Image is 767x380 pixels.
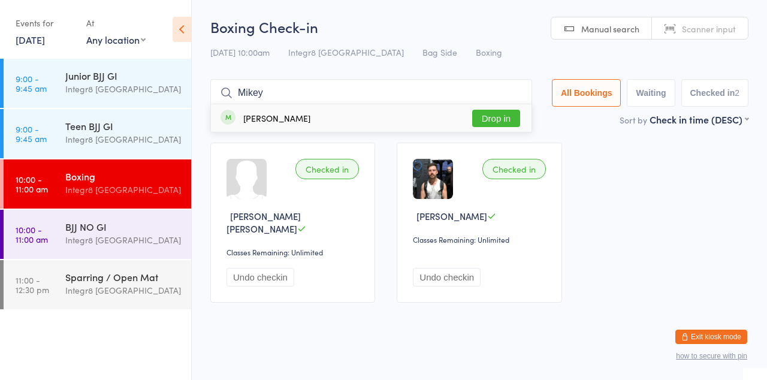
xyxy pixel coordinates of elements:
[288,46,404,58] span: Integr8 [GEOGRAPHIC_DATA]
[65,170,181,183] div: Boxing
[65,82,181,96] div: Integr8 [GEOGRAPHIC_DATA]
[65,233,181,247] div: Integr8 [GEOGRAPHIC_DATA]
[16,13,74,33] div: Events for
[482,159,546,179] div: Checked in
[627,79,675,107] button: Waiting
[295,159,359,179] div: Checked in
[86,13,146,33] div: At
[413,234,549,245] div: Classes Remaining: Unlimited
[4,260,191,309] a: 11:00 -12:30 pmSparring / Open MatIntegr8 [GEOGRAPHIC_DATA]
[413,159,453,199] img: image1745912729.png
[16,74,47,93] time: 9:00 - 9:45 am
[650,113,748,126] div: Check in time (DESC)
[243,113,310,123] div: [PERSON_NAME]
[16,174,48,194] time: 10:00 - 11:00 am
[620,114,647,126] label: Sort by
[413,268,481,286] button: Undo checkin
[86,33,146,46] div: Any location
[472,110,520,127] button: Drop in
[581,23,639,35] span: Manual search
[16,33,45,46] a: [DATE]
[4,210,191,259] a: 10:00 -11:00 amBJJ NO GIIntegr8 [GEOGRAPHIC_DATA]
[476,46,502,58] span: Boxing
[227,268,294,286] button: Undo checkin
[416,210,487,222] span: [PERSON_NAME]
[16,225,48,244] time: 10:00 - 11:00 am
[210,46,270,58] span: [DATE] 10:00am
[65,132,181,146] div: Integr8 [GEOGRAPHIC_DATA]
[4,59,191,108] a: 9:00 -9:45 amJunior BJJ GIIntegr8 [GEOGRAPHIC_DATA]
[676,352,747,360] button: how to secure with pin
[735,88,739,98] div: 2
[65,119,181,132] div: Teen BJJ GI
[210,79,532,107] input: Search
[210,17,748,37] h2: Boxing Check-in
[16,124,47,143] time: 9:00 - 9:45 am
[4,159,191,209] a: 10:00 -11:00 amBoxingIntegr8 [GEOGRAPHIC_DATA]
[4,109,191,158] a: 9:00 -9:45 amTeen BJJ GIIntegr8 [GEOGRAPHIC_DATA]
[682,23,736,35] span: Scanner input
[675,330,747,344] button: Exit kiosk mode
[681,79,749,107] button: Checked in2
[65,183,181,197] div: Integr8 [GEOGRAPHIC_DATA]
[552,79,621,107] button: All Bookings
[227,247,363,257] div: Classes Remaining: Unlimited
[65,220,181,233] div: BJJ NO GI
[65,69,181,82] div: Junior BJJ GI
[422,46,457,58] span: Bag Side
[227,210,301,235] span: [PERSON_NAME] [PERSON_NAME]
[16,275,49,294] time: 11:00 - 12:30 pm
[65,270,181,284] div: Sparring / Open Mat
[65,284,181,297] div: Integr8 [GEOGRAPHIC_DATA]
